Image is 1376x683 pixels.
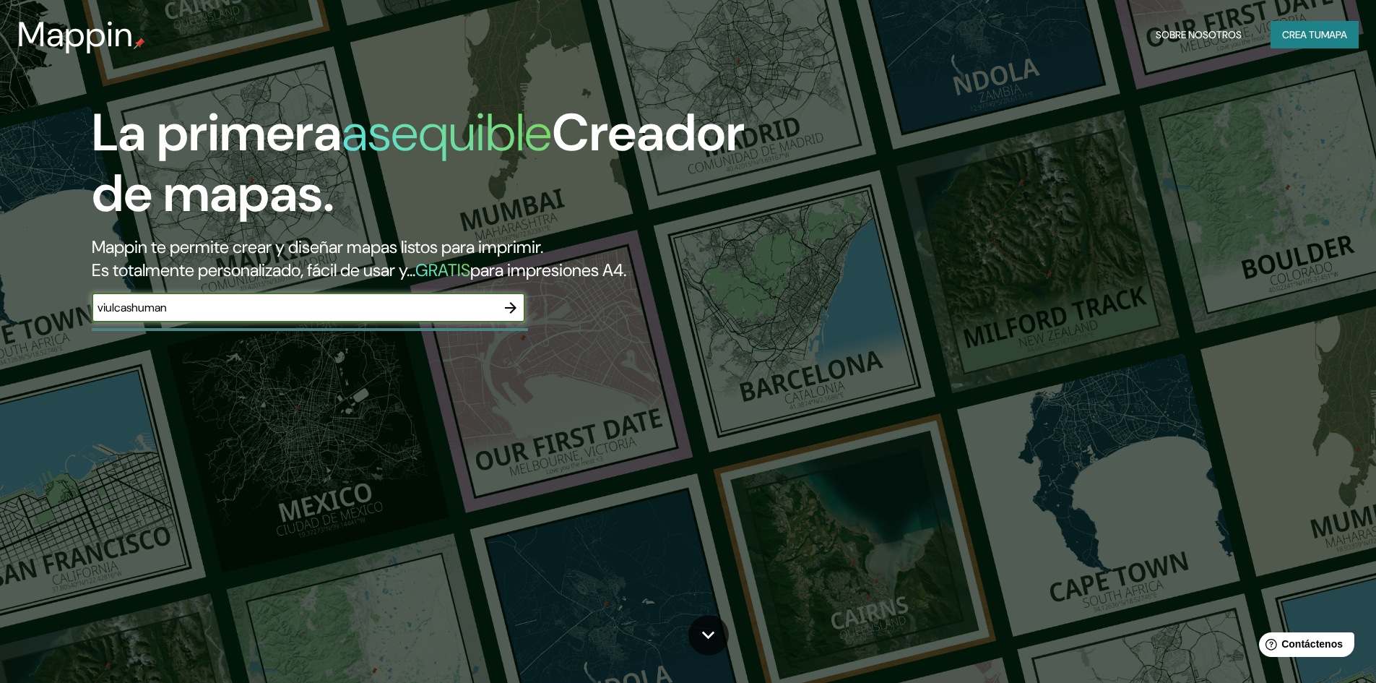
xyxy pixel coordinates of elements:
img: pin de mapeo [134,38,145,49]
font: Creador de mapas. [92,99,745,227]
font: mapa [1321,28,1347,41]
button: Crea tumapa [1271,21,1359,48]
font: Mappin [17,12,134,57]
font: Sobre nosotros [1156,28,1242,41]
font: Es totalmente personalizado, fácil de usar y... [92,259,415,281]
font: Crea tu [1282,28,1321,41]
button: Sobre nosotros [1150,21,1247,48]
font: La primera [92,99,342,166]
iframe: Lanzador de widgets de ayuda [1247,627,1360,667]
font: GRATIS [415,259,470,281]
font: para impresiones A4. [470,259,626,281]
font: asequible [342,99,552,166]
font: Mappin te permite crear y diseñar mapas listos para imprimir. [92,236,543,258]
input: Elige tu lugar favorito [92,299,496,316]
